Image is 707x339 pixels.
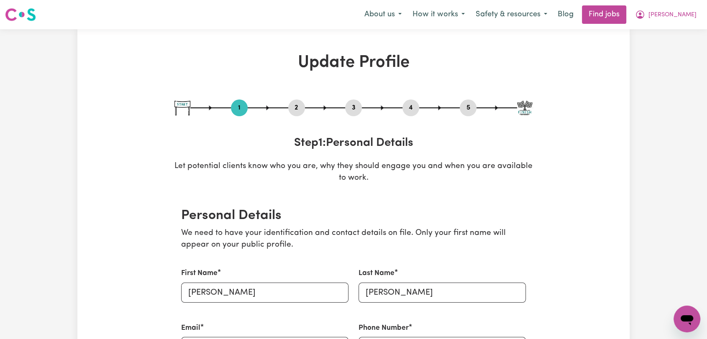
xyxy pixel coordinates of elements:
[407,6,470,23] button: How it works
[359,268,394,279] label: Last Name
[460,102,476,113] button: Go to step 5
[630,6,702,23] button: My Account
[231,102,248,113] button: Go to step 1
[359,6,407,23] button: About us
[402,102,419,113] button: Go to step 4
[359,323,409,334] label: Phone Number
[582,5,626,24] a: Find jobs
[181,323,200,334] label: Email
[553,5,579,24] a: Blog
[174,136,533,150] h3: Step 1 : Personal Details
[288,102,305,113] button: Go to step 2
[674,306,700,332] iframe: Button to launch messaging window
[345,102,362,113] button: Go to step 3
[181,227,526,252] p: We need to have your identification and contact details on file. Only your first name will appear...
[174,161,533,185] p: Let potential clients know who you are, why they should engage you and when you are available to ...
[5,7,36,22] img: Careseekers logo
[181,208,526,224] h2: Personal Details
[648,10,697,20] span: [PERSON_NAME]
[174,53,533,73] h1: Update Profile
[181,268,218,279] label: First Name
[5,5,36,24] a: Careseekers logo
[470,6,553,23] button: Safety & resources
